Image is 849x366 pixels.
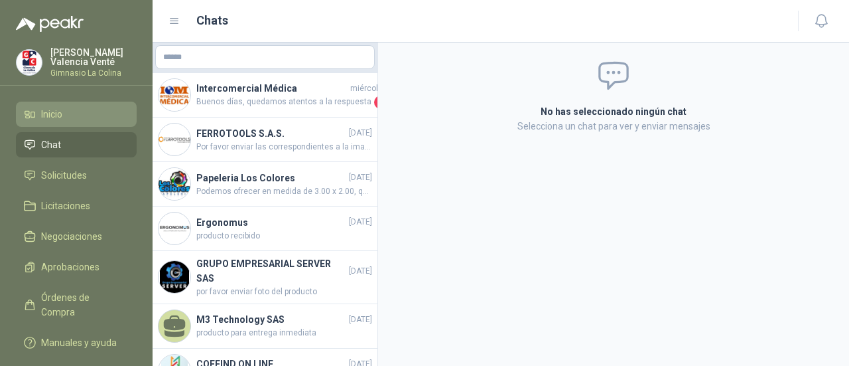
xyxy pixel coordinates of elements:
[196,171,346,185] h4: Papeleria Los Colores
[16,330,137,355] a: Manuales y ayuda
[349,314,372,326] span: [DATE]
[394,104,833,119] h2: No has seleccionado ningún chat
[196,81,348,96] h4: Intercomercial Médica
[16,285,137,325] a: Órdenes de Compra
[196,312,346,327] h4: M3 Technology SAS
[196,126,346,141] h4: FERROTOOLS S.A.S.
[153,162,377,207] a: Company LogoPapeleria Los Colores[DATE]Podemos ofrecer en medida de 3.00 x 2.00, quedamos atentos...
[159,261,190,293] img: Company Logo
[196,11,228,30] h1: Chats
[16,102,137,127] a: Inicio
[41,290,124,320] span: Órdenes de Compra
[159,124,190,155] img: Company Logo
[153,118,377,162] a: Company LogoFERROTOOLS S.A.S.[DATE]Por favor enviar las correspondientes a la imagen WhatsApp Ima...
[159,213,190,244] img: Company Logo
[349,216,372,229] span: [DATE]
[16,254,137,280] a: Aprobaciones
[196,327,372,339] span: producto para entrega inmediata
[16,132,137,157] a: Chat
[153,73,377,118] a: Company LogoIntercomercial MédicamiércolesBuenos días, quedamos atentos a la respuesta1
[196,185,372,198] span: Podemos ofrecer en medida de 3.00 x 2.00, quedamos atentos para cargar precio
[41,137,61,152] span: Chat
[17,50,42,75] img: Company Logo
[349,127,372,139] span: [DATE]
[374,96,387,109] span: 1
[350,82,387,95] span: miércoles
[16,193,137,219] a: Licitaciones
[159,168,190,200] img: Company Logo
[196,256,346,286] h4: GRUPO EMPRESARIAL SERVER SAS
[41,168,87,183] span: Solicitudes
[196,141,372,153] span: Por favor enviar las correspondientes a la imagen WhatsApp Image [DATE] 1.03.20 PM.jpeg
[16,16,84,32] img: Logo peakr
[153,251,377,304] a: Company LogoGRUPO EMPRESARIAL SERVER SAS[DATE]por favor enviar foto del producto
[50,69,137,77] p: Gimnasio La Colina
[153,207,377,251] a: Company LogoErgonomus[DATE]producto recibido
[196,215,346,230] h4: Ergonomus
[50,48,137,66] p: [PERSON_NAME] Valencia Venté
[349,265,372,278] span: [DATE]
[16,224,137,249] a: Negociaciones
[196,230,372,242] span: producto recibido
[41,335,117,350] span: Manuales y ayuda
[196,96,371,109] span: Buenos días, quedamos atentos a la respuesta
[394,119,833,134] p: Selecciona un chat para ver y enviar mensajes
[16,163,137,188] a: Solicitudes
[41,107,62,122] span: Inicio
[159,79,190,111] img: Company Logo
[349,171,372,184] span: [DATE]
[153,304,377,349] a: M3 Technology SAS[DATE]producto para entrega inmediata
[41,260,99,274] span: Aprobaciones
[41,229,102,244] span: Negociaciones
[41,199,90,213] span: Licitaciones
[196,286,372,298] span: por favor enviar foto del producto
